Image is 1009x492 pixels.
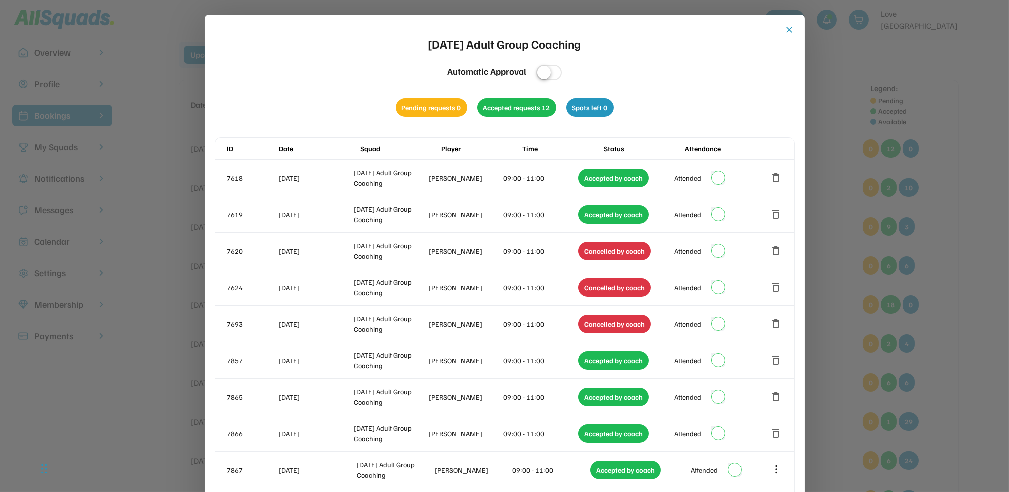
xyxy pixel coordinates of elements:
[770,391,782,403] button: delete
[354,240,427,261] div: [DATE] Adult Group Coaching
[227,282,277,293] div: 7624
[578,242,651,260] div: Cancelled by coach
[396,98,467,117] div: Pending requests 0
[504,209,577,220] div: 09:00 - 11:00
[279,319,352,329] div: [DATE]
[674,209,701,220] div: Attended
[279,209,352,220] div: [DATE]
[227,173,277,183] div: 7618
[578,388,649,406] div: Accepted by coach
[785,25,795,35] button: close
[429,173,502,183] div: [PERSON_NAME]
[674,392,701,402] div: Attended
[578,424,649,443] div: Accepted by coach
[770,172,782,184] button: delete
[227,209,277,220] div: 7619
[522,143,601,154] div: Time
[447,65,526,78] div: Automatic Approval
[435,465,511,475] div: [PERSON_NAME]
[279,246,352,256] div: [DATE]
[360,143,439,154] div: Squad
[674,319,701,329] div: Attended
[279,465,355,475] div: [DATE]
[429,428,502,439] div: [PERSON_NAME]
[674,355,701,366] div: Attended
[279,355,352,366] div: [DATE]
[578,351,649,370] div: Accepted by coach
[279,428,352,439] div: [DATE]
[227,465,277,475] div: 7867
[354,204,427,225] div: [DATE] Adult Group Coaching
[429,355,502,366] div: [PERSON_NAME]
[770,245,782,257] button: delete
[578,315,651,333] div: Cancelled by coach
[227,246,277,256] div: 7620
[354,423,427,444] div: [DATE] Adult Group Coaching
[770,354,782,366] button: delete
[691,465,718,475] div: Attended
[227,319,277,329] div: 7693
[354,277,427,298] div: [DATE] Adult Group Coaching
[674,246,701,256] div: Attended
[685,143,764,154] div: Attendance
[429,319,502,329] div: [PERSON_NAME]
[578,169,649,187] div: Accepted by coach
[578,278,651,297] div: Cancelled by coach
[674,428,701,439] div: Attended
[429,282,502,293] div: [PERSON_NAME]
[227,428,277,439] div: 7866
[504,355,577,366] div: 09:00 - 11:00
[674,173,701,183] div: Attended
[429,246,502,256] div: [PERSON_NAME]
[227,392,277,402] div: 7865
[578,205,649,224] div: Accepted by coach
[504,173,577,183] div: 09:00 - 11:00
[429,392,502,402] div: [PERSON_NAME]
[590,461,661,479] div: Accepted by coach
[477,98,556,117] div: Accepted requests 12
[504,246,577,256] div: 09:00 - 11:00
[279,143,358,154] div: Date
[357,459,433,480] div: [DATE] Adult Group Coaching
[441,143,520,154] div: Player
[770,281,782,293] button: delete
[279,392,352,402] div: [DATE]
[504,282,577,293] div: 09:00 - 11:00
[279,282,352,293] div: [DATE]
[429,209,502,220] div: [PERSON_NAME]
[428,35,581,53] div: [DATE] Adult Group Coaching
[354,313,427,334] div: [DATE] Adult Group Coaching
[566,98,614,117] div: Spots left 0
[354,350,427,371] div: [DATE] Adult Group Coaching
[674,282,701,293] div: Attended
[227,355,277,366] div: 7857
[504,392,577,402] div: 09:00 - 11:00
[504,319,577,329] div: 09:00 - 11:00
[354,167,427,188] div: [DATE] Adult Group Coaching
[354,386,427,407] div: [DATE] Adult Group Coaching
[504,428,577,439] div: 09:00 - 11:00
[770,208,782,220] button: delete
[279,173,352,183] div: [DATE]
[227,143,277,154] div: ID
[604,143,683,154] div: Status
[770,427,782,439] button: delete
[770,318,782,330] button: delete
[513,465,589,475] div: 09:00 - 11:00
